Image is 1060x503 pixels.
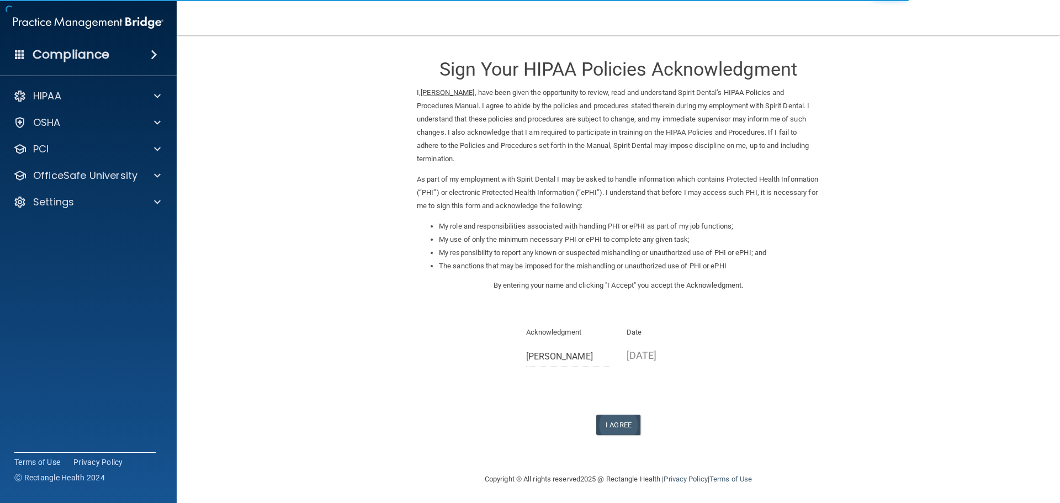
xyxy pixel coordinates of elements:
img: PMB logo [13,12,163,34]
a: OSHA [13,116,161,129]
input: Full Name [526,346,611,367]
h3: Sign Your HIPAA Policies Acknowledgment [417,59,820,80]
a: Privacy Policy [664,475,707,483]
a: Privacy Policy [73,457,123,468]
p: [DATE] [627,346,711,364]
li: My use of only the minimum necessary PHI or ePHI to complete any given task; [439,233,820,246]
a: OfficeSafe University [13,169,161,182]
p: I, , have been given the opportunity to review, read and understand Spirit Dental’s HIPAA Policie... [417,86,820,166]
p: As part of my employment with Spirit Dental I may be asked to handle information which contains P... [417,173,820,213]
p: OfficeSafe University [33,169,137,182]
p: HIPAA [33,89,61,103]
a: HIPAA [13,89,161,103]
span: Ⓒ Rectangle Health 2024 [14,472,105,483]
p: Acknowledgment [526,326,611,339]
h4: Compliance [33,47,109,62]
a: Settings [13,195,161,209]
div: Copyright © All rights reserved 2025 @ Rectangle Health | | [417,462,820,497]
ins: [PERSON_NAME] [421,88,474,97]
button: I Agree [596,415,640,435]
p: OSHA [33,116,61,129]
li: My role and responsibilities associated with handling PHI or ePHI as part of my job functions; [439,220,820,233]
p: Date [627,326,711,339]
a: Terms of Use [709,475,752,483]
li: The sanctions that may be imposed for the mishandling or unauthorized use of PHI or ePHI [439,260,820,273]
p: Settings [33,195,74,209]
a: PCI [13,142,161,156]
p: PCI [33,142,49,156]
li: My responsibility to report any known or suspected mishandling or unauthorized use of PHI or ePHI... [439,246,820,260]
p: By entering your name and clicking "I Accept" you accept the Acknowledgment. [417,279,820,292]
a: Terms of Use [14,457,60,468]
